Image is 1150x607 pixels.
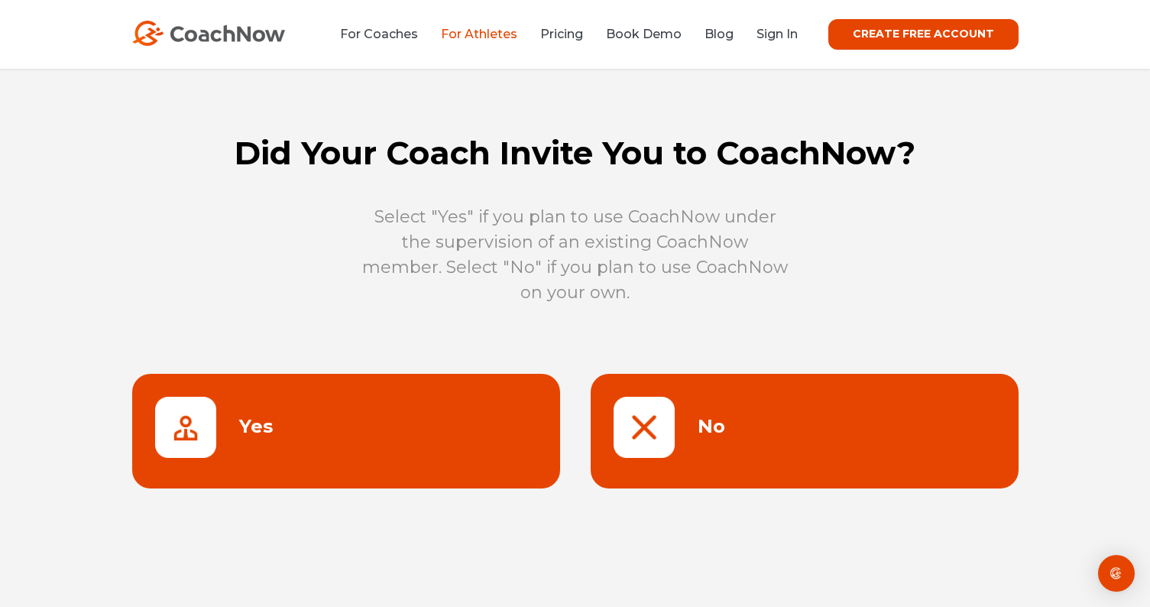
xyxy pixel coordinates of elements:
[117,134,1034,174] h1: Did Your Coach Invite You to CoachNow?
[828,19,1019,50] a: CREATE FREE ACCOUNT
[756,27,798,41] a: Sign In
[361,204,789,305] p: Select "Yes" if you plan to use CoachNow under the supervision of an existing CoachNow member. Se...
[540,27,583,41] a: Pricing
[340,27,418,41] a: For Coaches
[1098,555,1135,592] div: Open Intercom Messenger
[441,27,517,41] a: For Athletes
[606,27,682,41] a: Book Demo
[705,27,734,41] a: Blog
[132,21,285,46] img: CoachNow Logo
